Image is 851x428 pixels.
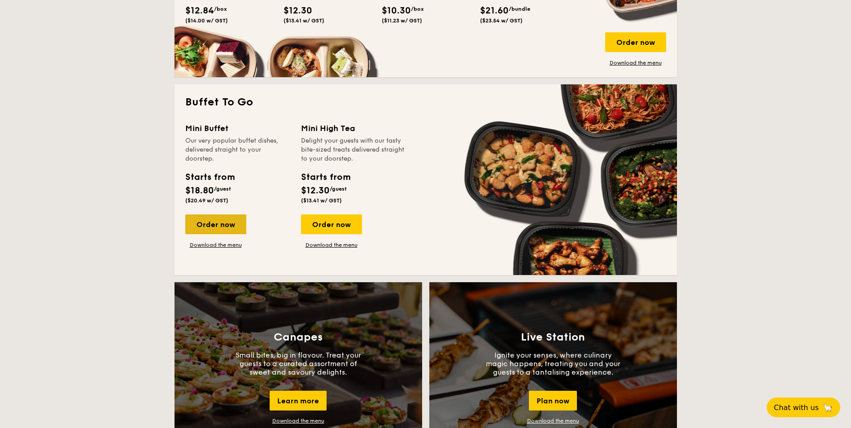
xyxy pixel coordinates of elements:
[185,197,228,204] span: ($20.49 w/ GST)
[214,6,227,12] span: /box
[272,418,324,424] a: Download the menu
[214,186,231,192] span: /guest
[822,402,833,413] span: 🦙
[382,17,422,24] span: ($11.23 w/ GST)
[284,5,312,16] span: $12.30
[301,170,350,184] div: Starts from
[605,59,666,66] a: Download the menu
[301,241,362,249] a: Download the menu
[231,351,366,376] p: Small bites, big in flavour. Treat your guests to a curated assortment of sweet and savoury delig...
[185,214,246,234] div: Order now
[605,32,666,52] div: Order now
[185,95,666,109] h2: Buffet To Go
[301,185,330,196] span: $12.30
[284,17,324,24] span: ($13.41 w/ GST)
[270,391,327,411] div: Learn more
[185,136,290,163] div: Our very popular buffet dishes, delivered straight to your doorstep.
[330,186,347,192] span: /guest
[301,214,362,234] div: Order now
[529,391,577,411] div: Plan now
[185,5,214,16] span: $12.84
[411,6,424,12] span: /box
[301,122,406,135] div: Mini High Tea
[185,17,228,24] span: ($14.00 w/ GST)
[185,185,214,196] span: $18.80
[185,122,290,135] div: Mini Buffet
[185,241,246,249] a: Download the menu
[527,418,579,424] a: Download the menu
[185,170,234,184] div: Starts from
[767,397,840,417] button: Chat with us🦙
[521,331,585,344] h3: Live Station
[301,136,406,163] div: Delight your guests with our tasty bite-sized treats delivered straight to your doorstep.
[486,351,620,376] p: Ignite your senses, where culinary magic happens, treating you and your guests to a tantalising e...
[382,5,411,16] span: $10.30
[301,197,342,204] span: ($13.41 w/ GST)
[509,6,530,12] span: /bundle
[480,5,509,16] span: $21.60
[774,403,819,412] span: Chat with us
[274,331,323,344] h3: Canapes
[480,17,523,24] span: ($23.54 w/ GST)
